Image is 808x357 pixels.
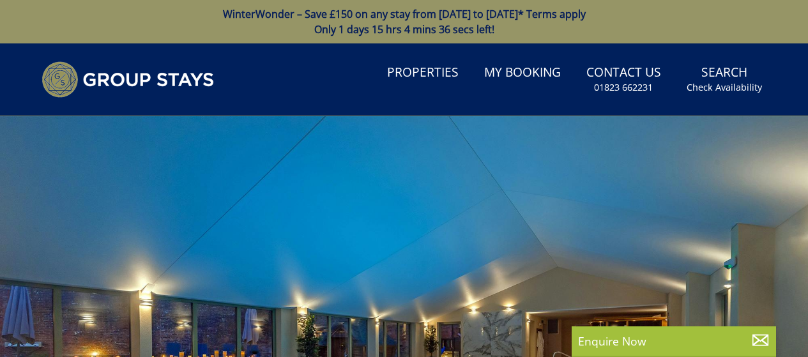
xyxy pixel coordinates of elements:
a: SearchCheck Availability [682,59,767,100]
small: Check Availability [687,81,762,94]
small: 01823 662231 [594,81,653,94]
p: Enquire Now [578,333,770,349]
a: My Booking [479,59,566,87]
a: Contact Us01823 662231 [581,59,666,100]
a: Properties [382,59,464,87]
img: Group Stays [42,61,214,98]
span: Only 1 days 15 hrs 4 mins 36 secs left! [314,22,494,36]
